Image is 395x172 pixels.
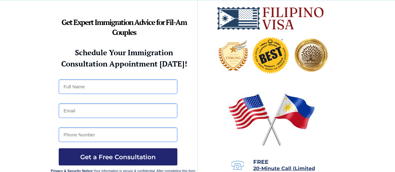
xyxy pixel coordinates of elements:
[59,103,177,118] input: Email
[253,159,269,165] span: FREE
[59,153,177,161] span: Get a Free Consultation
[59,127,177,142] input: Phone Number
[62,17,187,37] strong: Get Expert Immigration Advice for Fil-Am Couples
[75,47,173,57] strong: Schedule Your Immigration
[59,148,177,165] button: Get a Free Consultation
[61,59,187,69] strong: Consultation Appointment [DATE]!
[59,79,177,94] input: Full Name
